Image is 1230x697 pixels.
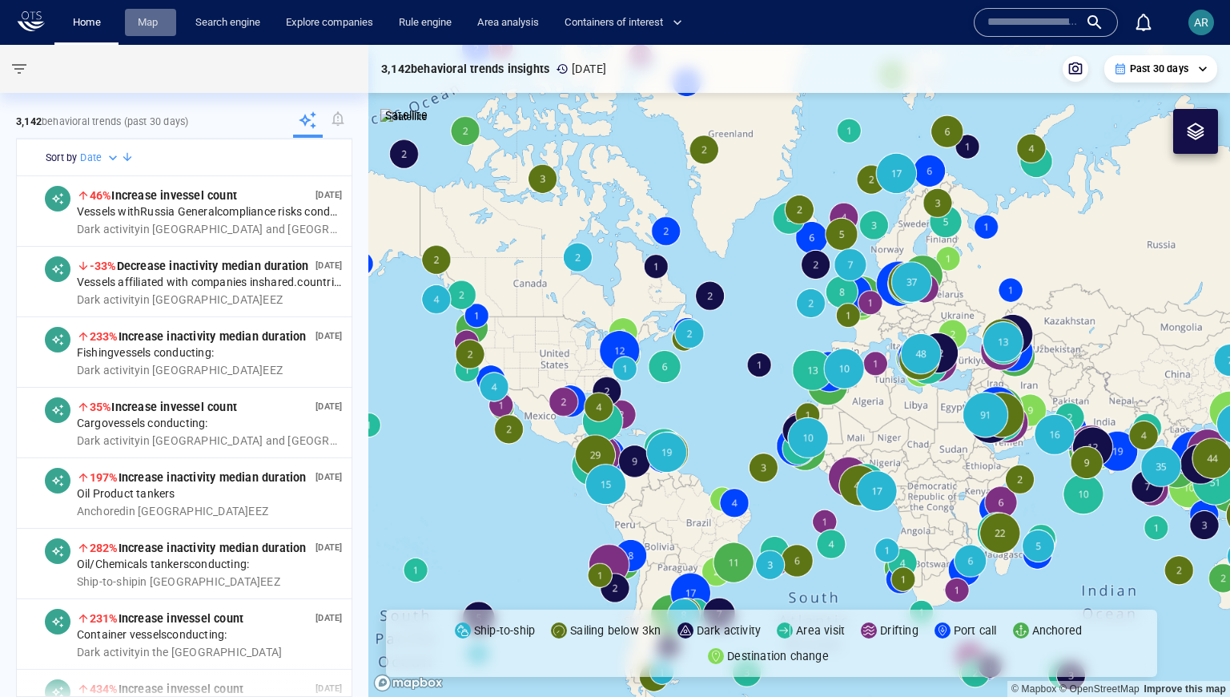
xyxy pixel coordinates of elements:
[16,115,188,129] p: behavioral trends (Past 30 days)
[77,292,283,307] span: in [GEOGRAPHIC_DATA] EEZ
[556,59,606,79] p: [DATE]
[90,189,112,202] span: 46%
[77,346,214,361] span: Fishing vessels conducting:
[316,187,342,203] p: [DATE]
[90,401,237,413] span: Increase in vessel count
[1162,625,1218,685] iframe: Chat
[380,109,428,125] img: satellite
[1114,62,1208,76] div: Past 30 days
[90,542,307,554] span: Increase in activity median duration
[46,150,77,166] h6: Sort by
[558,9,696,37] button: Containers of interest
[77,645,141,658] span: Dark activity
[954,621,997,640] p: Port call
[90,189,237,202] span: Increase in vessel count
[77,433,343,448] span: in [GEOGRAPHIC_DATA] and [GEOGRAPHIC_DATA] EEZ
[316,328,342,344] p: [DATE]
[1185,6,1217,38] button: AR
[90,401,112,413] span: 35%
[77,645,282,659] span: in the [GEOGRAPHIC_DATA]
[90,260,117,272] span: -33%
[131,9,170,37] a: Map
[77,276,343,290] span: Vessels affiliated with companies in shared.countries.[GEOGRAPHIC_DATA] conducting:
[66,9,107,37] a: Home
[1011,683,1056,695] a: Mapbox
[77,487,175,502] span: Oil Product tankers
[61,9,112,37] button: Home
[80,150,121,166] div: Date
[392,9,458,37] a: Rule engine
[316,258,342,273] p: [DATE]
[77,205,343,220] span: Vessels with Russia General compliance risks conducting:
[697,621,762,640] p: Dark activity
[80,150,102,166] h6: Date
[1134,13,1153,32] div: Notification center
[77,222,343,236] span: in [GEOGRAPHIC_DATA] and [GEOGRAPHIC_DATA] EEZ
[90,542,119,554] span: 282%
[90,330,307,343] span: Increase in activity median duration
[77,628,227,643] span: Container vessels conducting:
[77,417,208,431] span: Cargo vessels conducting:
[90,260,309,272] span: Decrease in activity median duration
[77,574,138,587] span: Ship-to-ship
[1194,16,1208,29] span: AR
[316,399,342,414] p: [DATE]
[77,292,141,305] span: Dark activity
[471,9,545,37] a: Area analysis
[90,471,307,484] span: Increase in activity median duration
[316,540,342,555] p: [DATE]
[1032,621,1083,640] p: Anchored
[381,59,549,79] p: 3,142 behavioral trends insights
[77,363,283,377] span: in [GEOGRAPHIC_DATA] EEZ
[1144,683,1226,695] a: Map feedback
[316,610,342,626] p: [DATE]
[727,647,829,666] p: Destination change
[279,9,380,37] a: Explore companies
[373,674,444,692] a: Mapbox logo
[77,363,141,376] span: Dark activity
[90,612,243,625] span: Increase in vessel count
[77,433,141,446] span: Dark activity
[880,621,918,640] p: Drifting
[316,469,342,485] p: [DATE]
[474,621,535,640] p: Ship-to-ship
[77,574,280,589] span: in [GEOGRAPHIC_DATA] EEZ
[16,115,42,127] strong: 3,142
[1059,683,1140,695] a: OpenStreetMap
[570,621,661,640] p: Sailing below 3kn
[90,471,119,484] span: 197%
[77,504,127,517] span: Anchored
[77,558,249,572] span: Oil/Chemicals tankers conducting:
[1130,62,1188,76] p: Past 30 days
[77,222,141,235] span: Dark activity
[796,621,845,640] p: Area visit
[368,45,1230,697] canvas: Map
[90,612,119,625] span: 231%
[385,106,428,125] p: Satellite
[565,14,682,32] span: Containers of interest
[90,330,119,343] span: 233%
[189,9,267,37] a: Search engine
[125,9,176,37] button: Map
[77,504,268,518] span: in [GEOGRAPHIC_DATA] EEZ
